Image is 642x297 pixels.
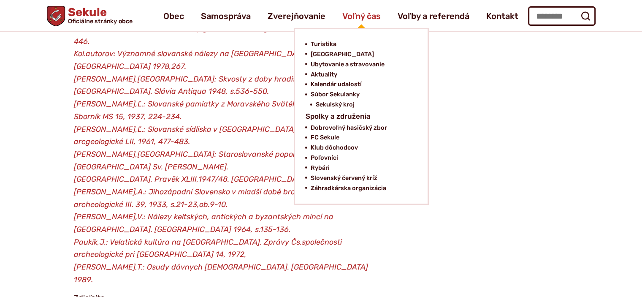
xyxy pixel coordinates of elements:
a: Kalendár udalostí [310,79,406,90]
span: Sekulský kroj [315,100,354,110]
a: Dobrovoľný hasičský zbor [310,123,406,133]
a: Kontakt [486,4,518,28]
span: Oficiálne stránky obce [68,18,133,24]
span: Klub dôchodcov [310,143,358,153]
a: Samospráva [201,4,251,28]
span: Aktuality [310,70,337,80]
span: Dobrovoľný hasičský zbor [310,123,387,133]
img: Prejsť na domovskú stránku [47,6,65,26]
a: Spolky a združenia [305,110,396,123]
a: Voľby a referendá [398,4,469,28]
a: [GEOGRAPHIC_DATA] [310,49,406,60]
a: Logo Sekule, prejsť na domovskú stránku. [47,6,133,26]
span: Záhradkárska organizácia [310,183,386,193]
a: Aktuality [310,70,406,80]
span: Spolky a združenia [305,110,370,123]
span: Ubytovanie a stravovanie [310,60,384,70]
span: Kalendár udalostí [310,79,361,90]
a: Ubytovanie a stravovanie [310,60,406,70]
a: Sekulský kroj [315,100,412,110]
span: Súbor Sekulanky [310,90,359,100]
span: Poľovníci [310,153,338,163]
a: Voľný čas [342,4,381,28]
a: Klub dôchodcov [310,143,406,153]
span: Turistika [310,39,336,49]
a: Turistika [310,39,406,49]
span: FC Sekule [310,133,339,143]
span: [GEOGRAPHIC_DATA] [310,49,374,60]
a: Slovenský červený kríž [310,173,406,183]
a: Zverejňovanie [268,4,325,28]
a: FC Sekule [310,133,406,143]
a: Obec [163,4,184,28]
span: Sekule [65,7,133,25]
a: Záhradkárska organizácia [310,183,406,193]
a: Poľovníci [310,153,406,163]
a: Rybári [310,163,406,173]
span: Slovenský červený kríž [310,173,377,183]
span: Rybári [310,163,329,173]
a: Súbor Sekulanky [310,90,406,100]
